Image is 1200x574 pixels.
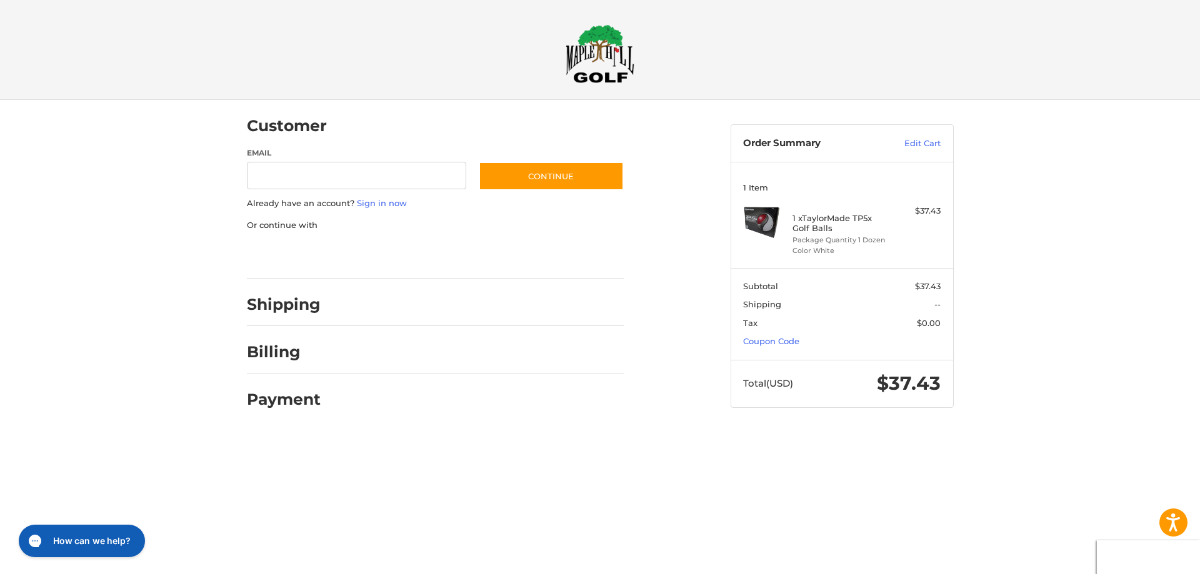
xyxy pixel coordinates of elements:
[792,235,888,245] li: Package Quantity 1 Dozen
[743,336,799,346] a: Coupon Code
[743,281,778,291] span: Subtotal
[357,198,407,208] a: Sign in now
[247,116,327,136] h2: Customer
[877,372,941,395] span: $37.43
[743,137,877,150] h3: Order Summary
[915,281,941,291] span: $37.43
[743,182,941,192] h3: 1 Item
[247,197,624,210] p: Already have an account?
[877,137,941,150] a: Edit Cart
[743,299,781,309] span: Shipping
[917,318,941,328] span: $0.00
[566,24,634,83] img: Maple Hill Golf
[891,205,941,217] div: $37.43
[743,318,757,328] span: Tax
[792,245,888,256] li: Color White
[934,299,941,309] span: --
[1097,540,1200,574] iframe: Google Customer Reviews
[743,377,793,389] span: Total (USD)
[247,342,320,362] h2: Billing
[247,295,321,314] h2: Shipping
[247,219,624,232] p: Or continue with
[792,213,888,234] h4: 1 x TaylorMade TP5x Golf Balls
[242,244,336,266] iframe: PayPal-paypal
[349,244,442,266] iframe: PayPal-paylater
[12,520,149,562] iframe: Gorgias live chat messenger
[479,162,624,191] button: Continue
[247,147,467,159] label: Email
[454,244,548,266] iframe: PayPal-venmo
[247,390,321,409] h2: Payment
